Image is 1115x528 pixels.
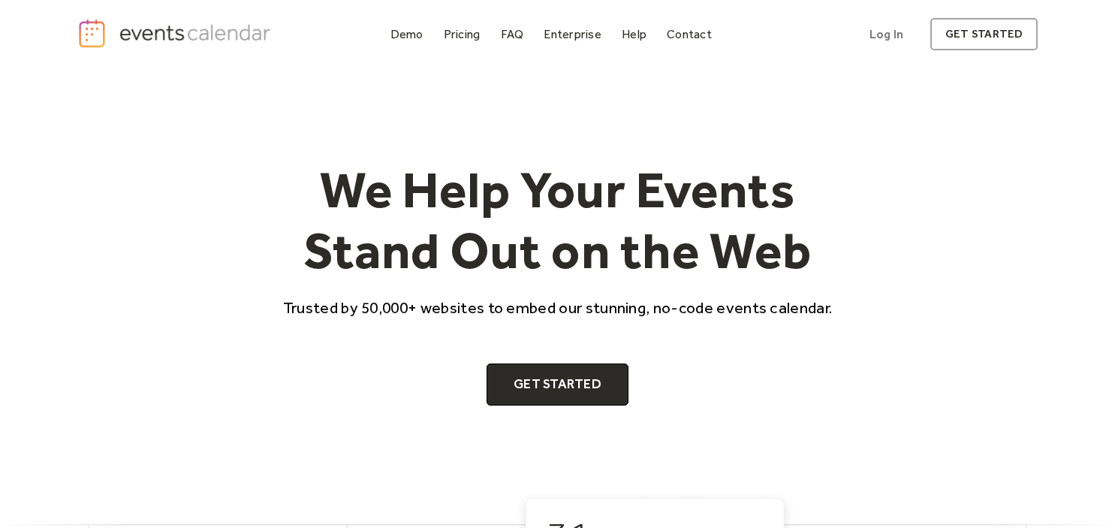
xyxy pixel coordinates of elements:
[270,297,846,318] p: Trusted by 50,000+ websites to embed our stunning, no-code events calendar.
[77,18,276,49] a: home
[444,30,481,38] div: Pricing
[661,24,718,44] a: Contact
[487,364,628,406] a: Get Started
[544,30,601,38] div: Enterprise
[854,18,918,50] a: Log In
[622,30,646,38] div: Help
[616,24,652,44] a: Help
[538,24,607,44] a: Enterprise
[667,30,712,38] div: Contact
[270,159,846,282] h1: We Help Your Events Stand Out on the Web
[384,24,429,44] a: Demo
[438,24,487,44] a: Pricing
[390,30,423,38] div: Demo
[495,24,530,44] a: FAQ
[501,30,524,38] div: FAQ
[930,18,1038,50] a: get started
